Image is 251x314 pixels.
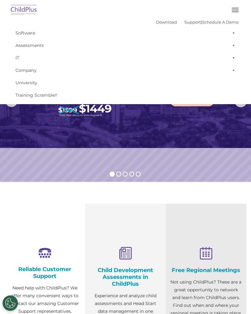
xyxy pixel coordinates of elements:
a: Support [184,20,201,25]
a: Schedule A Demo [202,20,239,25]
a: University [12,76,239,89]
h4: Reliable Customer Support [9,266,81,279]
img: ChildPlus by Procare Solutions [9,3,38,17]
a: Download [156,20,177,25]
h4: Free Regional Meetings [170,267,242,274]
h4: Child Development Assessments in ChildPlus [90,267,161,287]
a: Company [12,64,239,76]
a: IT [12,52,239,64]
font: | [156,20,239,25]
a: Training Scramble!! [12,89,239,101]
a: Software [12,27,239,39]
a: Assessments [12,39,239,52]
button: Cookies Settings [2,295,18,311]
